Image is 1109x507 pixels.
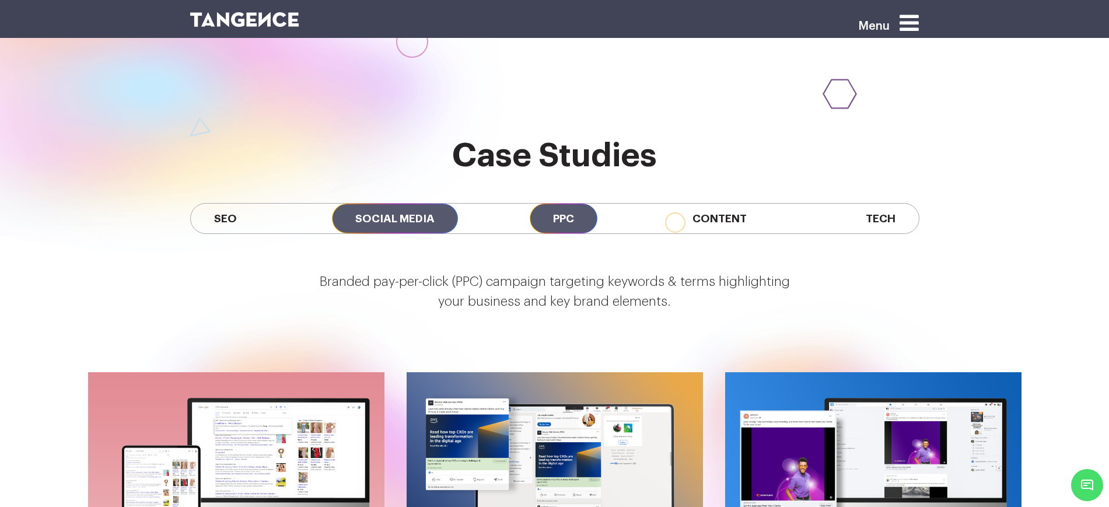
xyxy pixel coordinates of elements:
span: Chat Widget [1071,469,1103,501]
img: logo SVG [190,12,299,27]
span: PPC [530,204,597,233]
h2: Case Studies [190,138,919,174]
span: Social Media [332,204,458,233]
span: Content [669,204,770,233]
p: Branded pay-per-click (PPC) campaign targeting keywords & terms highlighting your business and ke... [88,272,1021,312]
span: Tech [842,204,919,233]
span: SEO [191,204,260,233]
